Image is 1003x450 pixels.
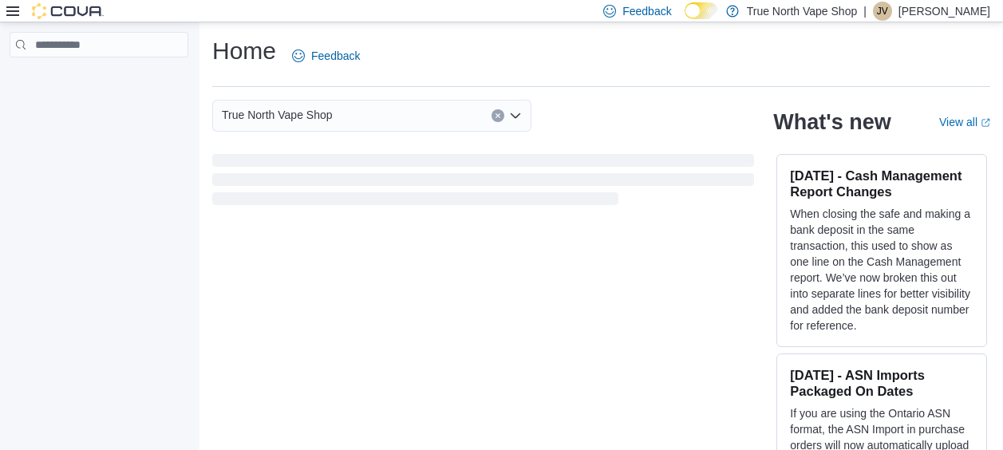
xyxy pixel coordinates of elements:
[222,105,333,124] span: True North Vape Shop
[873,2,892,21] div: JenniferASM Vape
[685,19,685,20] span: Dark Mode
[863,2,867,21] p: |
[981,118,990,128] svg: External link
[212,157,754,208] span: Loading
[747,2,858,21] p: True North Vape Shop
[286,40,366,72] a: Feedback
[622,3,671,19] span: Feedback
[790,206,973,334] p: When closing the safe and making a bank deposit in the same transaction, this used to show as one...
[773,109,890,135] h2: What's new
[509,109,522,122] button: Open list of options
[790,168,973,199] h3: [DATE] - Cash Management Report Changes
[939,116,990,128] a: View allExternal link
[32,3,104,19] img: Cova
[877,2,888,21] span: JV
[898,2,990,21] p: [PERSON_NAME]
[10,61,188,99] nav: Complex example
[212,35,276,67] h1: Home
[311,48,360,64] span: Feedback
[492,109,504,122] button: Clear input
[685,2,718,19] input: Dark Mode
[790,367,973,399] h3: [DATE] - ASN Imports Packaged On Dates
